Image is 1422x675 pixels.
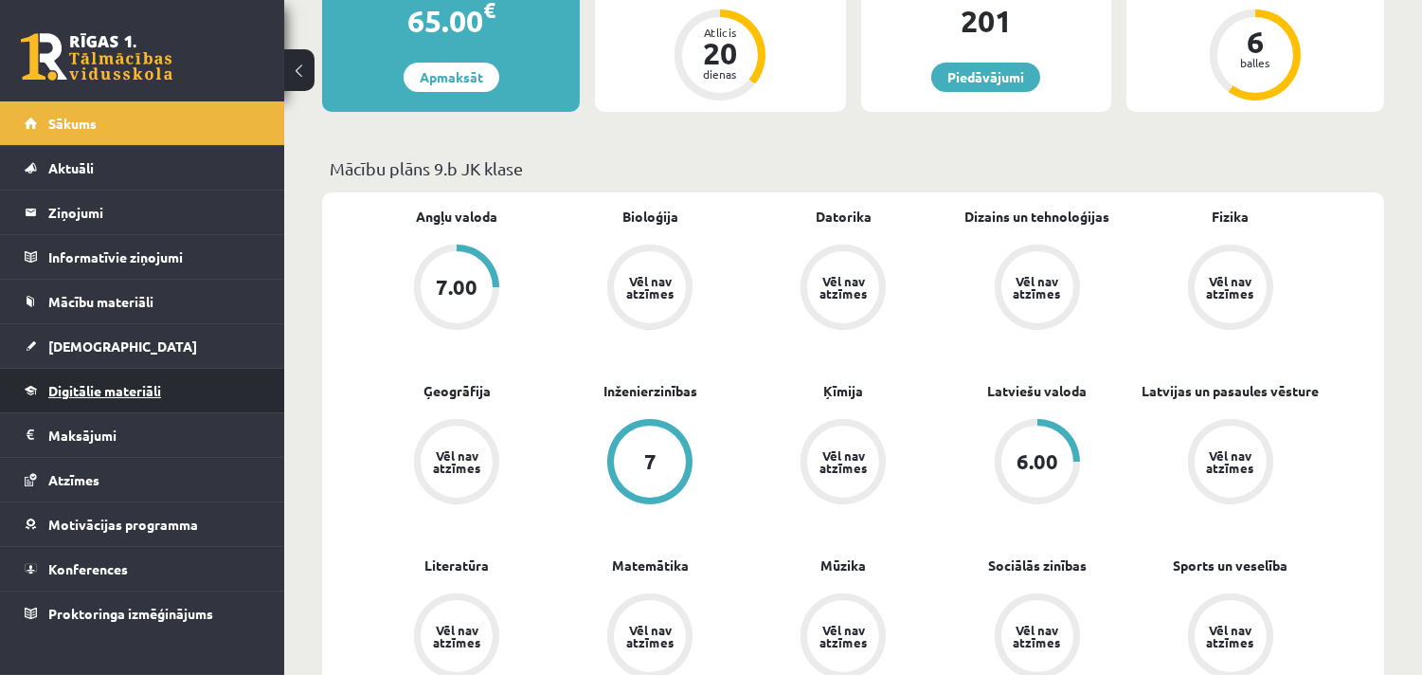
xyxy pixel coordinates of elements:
[1134,245,1327,334] a: Vēl nav atzīmes
[817,275,870,300] div: Vēl nav atzīmes
[644,451,657,472] div: 7
[1227,57,1284,68] div: balles
[692,68,748,80] div: dienas
[816,207,872,227] a: Datorika
[48,115,97,132] span: Sākums
[623,275,676,300] div: Vēl nav atzīmes
[25,280,261,323] a: Mācību materiāli
[823,381,863,401] a: Ķīmija
[48,337,197,355] span: [DEMOGRAPHIC_DATA]
[330,155,1377,181] p: Mācību plāns 9.b JK klase
[1173,556,1287,575] a: Sports un veselība
[553,245,747,334] a: Vēl nav atzīmes
[941,419,1134,508] a: 6.00
[553,419,747,508] a: 7
[1204,275,1257,300] div: Vēl nav atzīmes
[48,159,94,176] span: Aktuāli
[48,382,161,399] span: Digitālie materiāli
[747,419,940,508] a: Vēl nav atzīmes
[48,516,198,533] span: Motivācijas programma
[603,381,697,401] a: Inženierzinības
[48,235,261,279] legend: Informatīvie ziņojumi
[360,245,553,334] a: 7.00
[25,592,261,635] a: Proktoringa izmēģinājums
[360,419,553,508] a: Vēl nav atzīmes
[48,605,213,622] span: Proktoringa izmēģinājums
[1204,624,1257,648] div: Vēl nav atzīmes
[423,381,491,401] a: Ģeogrāfija
[988,556,1087,575] a: Sociālās zinības
[436,277,477,298] div: 7.00
[430,624,483,648] div: Vēl nav atzīmes
[48,191,261,234] legend: Ziņojumi
[692,27,748,38] div: Atlicis
[1227,27,1284,57] div: 6
[48,413,261,457] legend: Maksājumi
[25,369,261,412] a: Digitālie materiāli
[25,502,261,546] a: Motivācijas programma
[1011,624,1064,648] div: Vēl nav atzīmes
[987,381,1087,401] a: Latviešu valoda
[404,63,499,92] a: Apmaksāt
[1142,381,1319,401] a: Latvijas un pasaules vēsture
[1011,275,1064,300] div: Vēl nav atzīmes
[1017,451,1058,472] div: 6.00
[25,101,261,145] a: Sākums
[1134,419,1327,508] a: Vēl nav atzīmes
[612,556,689,575] a: Matemātika
[25,413,261,457] a: Maksājumi
[622,207,678,227] a: Bioloģija
[25,458,261,502] a: Atzīmes
[1204,449,1257,474] div: Vēl nav atzīmes
[692,38,748,68] div: 20
[817,449,870,474] div: Vēl nav atzīmes
[25,547,261,591] a: Konferences
[964,207,1109,227] a: Dizains un tehnoloģijas
[1212,207,1249,227] a: Fizika
[817,624,870,648] div: Vēl nav atzīmes
[21,33,172,81] a: Rīgas 1. Tālmācības vidusskola
[48,560,128,577] span: Konferences
[25,191,261,234] a: Ziņojumi
[941,245,1134,334] a: Vēl nav atzīmes
[747,245,940,334] a: Vēl nav atzīmes
[931,63,1040,92] a: Piedāvājumi
[48,293,153,310] span: Mācību materiāli
[424,556,489,575] a: Literatūra
[25,235,261,279] a: Informatīvie ziņojumi
[48,471,99,488] span: Atzīmes
[820,556,866,575] a: Mūzika
[623,624,676,648] div: Vēl nav atzīmes
[430,449,483,474] div: Vēl nav atzīmes
[25,324,261,368] a: [DEMOGRAPHIC_DATA]
[416,207,497,227] a: Angļu valoda
[25,146,261,190] a: Aktuāli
